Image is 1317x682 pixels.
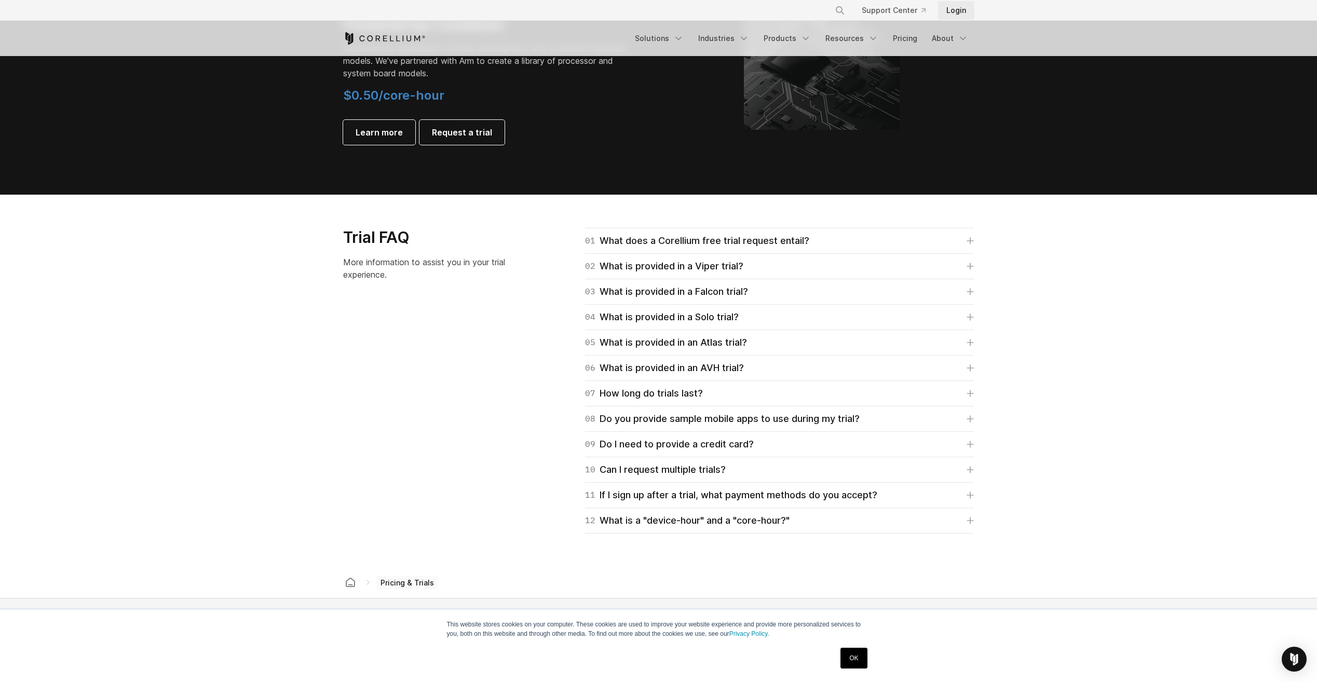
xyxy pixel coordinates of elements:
[343,88,444,103] span: $0.50/core-hour
[585,361,974,375] a: 06What is provided in an AVH trial?
[585,284,595,299] span: 03
[585,412,974,426] a: 08Do you provide sample mobile apps to use during my trial?
[343,228,525,248] h3: Trial FAQ
[585,412,860,426] div: Do you provide sample mobile apps to use during my trial?
[585,386,974,401] a: 07How long do trials last?
[585,437,754,452] div: Do I need to provide a credit card?
[585,513,790,528] div: What is a "device-hour" and a "core-hour?"
[585,259,595,274] span: 02
[585,513,595,528] span: 12
[840,648,867,669] a: OK
[585,234,974,248] a: 01What does a Corellium free trial request entail?
[692,29,755,48] a: Industries
[585,488,595,502] span: 11
[629,29,974,48] div: Navigation Menu
[757,29,817,48] a: Products
[585,361,595,375] span: 06
[926,29,974,48] a: About
[585,488,974,502] a: 11If I sign up after a trial, what payment methods do you accept?
[343,120,415,145] a: Learn more
[585,284,748,299] div: What is provided in a Falcon trial?
[585,513,974,528] a: 12What is a "device-hour" and a "core-hour?"
[585,335,595,350] span: 05
[585,335,747,350] div: What is provided in an Atlas trial?
[585,462,726,477] div: Can I request multiple trials?
[356,126,403,139] span: Learn more
[585,437,595,452] span: 09
[343,32,426,45] a: Corellium Home
[585,310,739,324] div: What is provided in a Solo trial?
[432,126,492,139] span: Request a trial
[887,29,924,48] a: Pricing
[343,256,525,281] p: More information to assist you in your trial experience.
[585,386,595,401] span: 07
[585,259,743,274] div: What is provided in a Viper trial?
[585,234,809,248] div: What does a Corellium free trial request entail?
[343,42,634,79] p: Revolutionize embedded software development with virtualized hardware models. We've partnered wit...
[585,386,703,401] div: How long do trials last?
[419,120,505,145] a: Request a trial
[585,437,974,452] a: 09Do I need to provide a credit card?
[585,412,595,426] span: 08
[629,29,690,48] a: Solutions
[447,620,871,638] p: This website stores cookies on your computer. These cookies are used to improve your website expe...
[938,1,974,20] a: Login
[585,284,974,299] a: 03What is provided in a Falcon trial?
[585,310,595,324] span: 04
[729,630,769,637] a: Privacy Policy.
[376,576,438,590] span: Pricing & Trials
[853,1,934,20] a: Support Center
[585,488,877,502] div: If I sign up after a trial, what payment methods do you accept?
[1282,647,1307,672] div: Open Intercom Messenger
[819,29,885,48] a: Resources
[585,462,595,477] span: 10
[822,1,974,20] div: Navigation Menu
[585,234,595,248] span: 01
[585,310,974,324] a: 04What is provided in a Solo trial?
[585,259,974,274] a: 02What is provided in a Viper trial?
[341,575,360,590] a: Corellium home
[585,335,974,350] a: 05What is provided in an Atlas trial?
[585,462,974,477] a: 10Can I request multiple trials?
[831,1,849,20] button: Search
[585,361,744,375] div: What is provided in an AVH trial?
